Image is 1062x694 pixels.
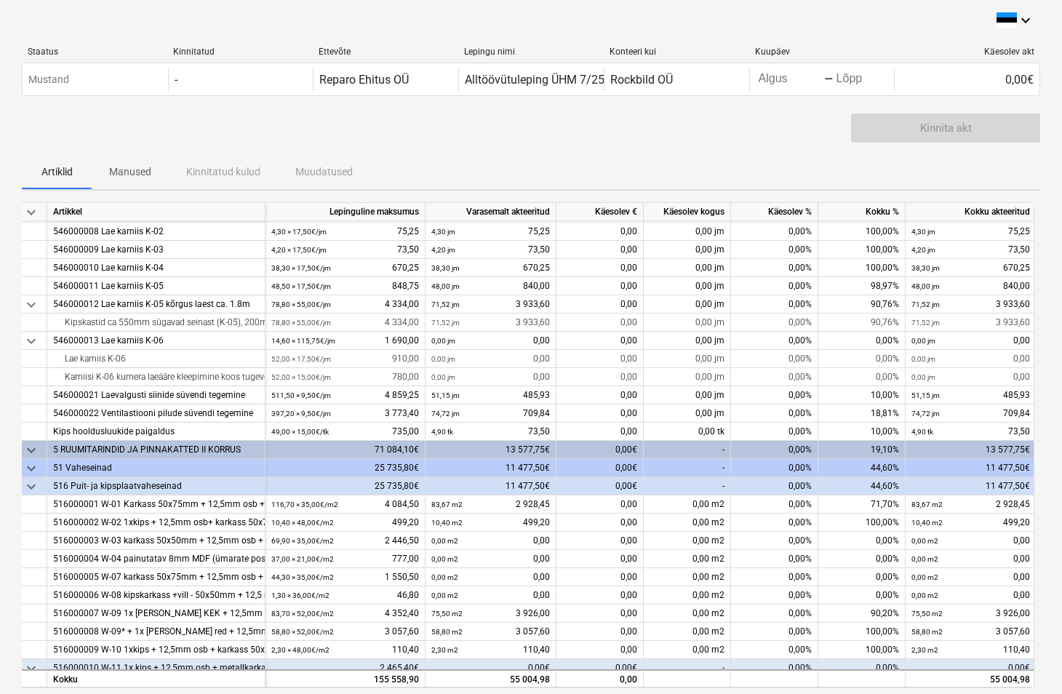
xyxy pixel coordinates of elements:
[731,241,818,259] div: 0,00%
[431,350,550,368] div: 0,00
[431,368,550,386] div: 0,00
[271,532,419,550] div: 2 446,50
[731,659,818,677] div: 0,00%
[271,568,419,586] div: 1 550,50
[731,459,818,477] div: 0,00%
[906,477,1037,495] div: 11 477,50€
[271,373,331,381] small: 52,00 × 15,00€ / jm
[911,428,933,436] small: 4,90 tk
[911,514,1030,532] div: 499,20
[911,537,938,545] small: 0,00 m2
[271,623,419,641] div: 3 057,60
[834,69,902,89] input: Lõpp
[271,605,419,623] div: 4 352,40
[271,355,331,363] small: 52,00 × 17,50€ / jm
[271,514,419,532] div: 499,20
[818,459,906,477] div: 44,60%
[271,337,335,345] small: 14,60 × 115,75€ / jm
[906,203,1037,221] div: Kokku akteeritud
[431,300,460,308] small: 71,52 jm
[431,404,550,423] div: 709,84
[271,264,331,272] small: 38,30 × 17,50€ / jm
[53,259,259,277] div: 546000010 Lae karniis K-04
[271,391,331,399] small: 511,50 × 9,50€ / jm
[731,623,818,641] div: 0,00%
[731,350,818,368] div: 0,00%
[911,228,935,236] small: 4,30 jm
[431,423,550,441] div: 73,50
[911,404,1030,423] div: 709,84
[431,277,550,295] div: 840,00
[644,203,731,221] div: Käesolev kogus
[610,73,673,87] div: Rockbild OÜ
[556,386,644,404] div: 0,00
[911,277,1030,295] div: 840,00
[911,623,1030,641] div: 3 057,60
[818,404,906,423] div: 18,81%
[644,404,731,423] div: 0,00 jm
[556,404,644,423] div: 0,00
[53,659,259,677] div: 516000010 W-11 1x kips + 12,5mm osb + metallkarkass nelikanttoru (nelikant toru tarnib tellija, p...
[911,246,935,254] small: 4,20 jm
[911,646,938,654] small: 2,30 m2
[818,641,906,659] div: 100,00%
[818,277,906,295] div: 98,97%
[818,623,906,641] div: 100,00%
[53,332,259,350] div: 546000013 Lae karniis K-06
[271,646,330,654] small: 2,30 × 48,00€ / m2
[911,423,1030,441] div: 73,50
[271,368,419,386] div: 780,00
[818,314,906,332] div: 90,76%
[431,337,455,345] small: 0,00 jm
[271,228,327,236] small: 4,30 × 17,50€ / jm
[911,568,1030,586] div: 0,00
[53,223,259,241] div: 546000008 Lae karniis K-02
[271,386,419,404] div: 4 859,25
[431,228,455,236] small: 4,30 jm
[556,277,644,295] div: 0,00
[39,164,74,180] p: Artiklid
[431,282,460,290] small: 48,00 jm
[911,500,943,508] small: 83,67 m2
[644,277,731,295] div: 0,00 jm
[644,295,731,314] div: 0,00 jm
[911,223,1030,241] div: 75,25
[53,568,259,586] div: 516000005 W-07 karkass 50x75mm + 12,5mm osb + 1x kips
[644,332,731,350] div: 0,00 jm
[644,386,731,404] div: 0,00 jm
[911,300,940,308] small: 71,52 jm
[731,550,818,568] div: 0,00%
[53,314,259,332] div: Kipskastid ca 550mm sügavad seinast (K-05), 200mm kipskasti seinapaksus, kõrgust laest c.a 1,9 m-...
[818,332,906,350] div: 0,00%
[271,246,327,254] small: 4,20 × 17,50€ / jm
[556,314,644,332] div: 0,00
[271,519,334,527] small: 10,40 × 48,00€ / m2
[53,404,259,423] div: 546000022 Ventilastiooni pilude süvendi tegemine
[556,441,644,459] div: 0,00€
[47,669,265,687] div: Kokku
[53,423,259,441] div: Kips hooldusluukide paigaldus
[556,550,644,568] div: 0,00
[465,73,652,87] div: Alltöövütuleping ÜHM 7/25 Rockbild
[271,610,334,618] small: 83,70 × 52,00€ / m2
[556,259,644,277] div: 0,00
[818,368,906,386] div: 0,00%
[644,568,731,586] div: 0,00 m2
[431,241,550,259] div: 73,50
[556,568,644,586] div: 0,00
[911,350,1030,368] div: 0,00
[756,69,824,89] input: Algus
[911,610,943,618] small: 75,50 m2
[464,47,598,57] div: Lepingu nimi
[906,459,1037,477] div: 11 477,50€
[271,428,329,436] small: 49,00 × 15,00€ / tk
[911,355,935,363] small: 0,00 jm
[731,441,818,459] div: 0,00%
[431,568,550,586] div: 0,00
[644,259,731,277] div: 0,00 jm
[818,259,906,277] div: 100,00%
[556,659,644,677] div: 0,00€
[644,514,731,532] div: 0,00 m2
[911,282,940,290] small: 48,00 jm
[431,386,550,404] div: 485,93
